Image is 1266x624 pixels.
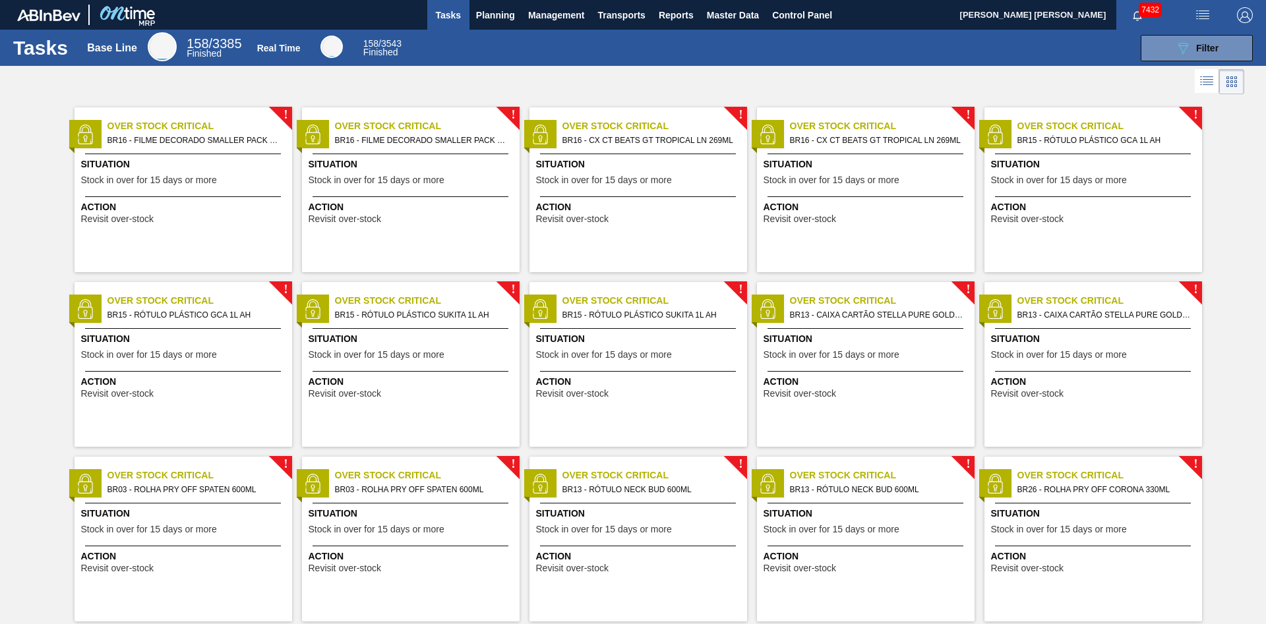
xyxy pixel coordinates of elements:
[81,525,217,534] span: Stock in over for 15 days or more
[187,36,208,51] span: 158
[511,285,515,295] span: !
[1193,285,1197,295] span: !
[303,474,322,494] img: status
[764,175,899,185] span: Stock in over for 15 days or more
[81,175,217,185] span: Stock in over for 15 days or more
[1193,110,1197,120] span: !
[536,389,609,399] span: Revisit over-stock
[764,389,836,399] span: Revisit over-stock
[81,550,289,563] span: Action
[81,563,154,573] span: Revisit over-stock
[991,389,1064,399] span: Revisit over-stock
[363,40,402,57] div: Real Time
[309,507,516,521] span: Situation
[107,294,292,308] span: Over Stock Critical
[1017,119,1202,133] span: Over Stock Critical
[107,133,282,148] span: BR16 - FILME DECORADO SMALLER PACK 269ML
[562,482,737,497] span: BR13 - RÓTULO NECK BUD 600ML
[309,200,516,214] span: Action
[187,36,241,51] span: / 3385
[187,38,241,58] div: Base Line
[562,133,737,148] span: BR16 - CX CT BEATS GT TROPICAL LN 269ML
[1017,482,1191,497] span: BR26 - ROLHA PRY OFF CORONA 330ML
[148,32,177,61] div: Base Line
[81,389,154,399] span: Revisit over-stock
[659,7,694,23] span: Reports
[309,550,516,563] span: Action
[434,7,463,23] span: Tasks
[764,332,971,346] span: Situation
[536,200,744,214] span: Action
[1141,35,1253,61] button: Filter
[257,43,301,53] div: Real Time
[758,474,777,494] img: status
[335,308,509,322] span: BR15 - RÓTULO PLÁSTICO SUKITA 1L AH
[13,40,71,55] h1: Tasks
[598,7,646,23] span: Transports
[335,468,520,482] span: Over Stock Critical
[764,563,836,573] span: Revisit over-stock
[530,125,550,144] img: status
[87,42,137,54] div: Base Line
[758,125,777,144] img: status
[309,350,444,360] span: Stock in over for 15 days or more
[1139,3,1162,17] span: 7432
[966,459,970,469] span: !
[107,308,282,322] span: BR15 - RÓTULO PLÁSTICO GCA 1L AH
[790,133,964,148] span: BR16 - CX CT BEATS GT TROPICAL LN 269ML
[790,468,975,482] span: Over Stock Critical
[738,285,742,295] span: !
[1116,6,1159,24] button: Notifications
[107,482,282,497] span: BR03 - ROLHA PRY OFF SPATEN 600ML
[991,550,1199,563] span: Action
[536,525,672,534] span: Stock in over for 15 days or more
[738,459,742,469] span: !
[536,157,744,171] span: Situation
[17,9,80,21] img: TNhmsLtSVTkK8tSr43FrP2fwEKptu5GPRR3wAAAABJRU5ErkJggg==
[335,294,520,308] span: Over Stock Critical
[1195,69,1219,94] div: List Vision
[284,459,287,469] span: !
[107,119,292,133] span: Over Stock Critical
[562,308,737,322] span: BR15 - RÓTULO PLÁSTICO SUKITA 1L AH
[707,7,759,23] span: Master Data
[991,507,1199,521] span: Situation
[528,7,585,23] span: Management
[991,175,1127,185] span: Stock in over for 15 days or more
[991,157,1199,171] span: Situation
[284,110,287,120] span: !
[985,474,1005,494] img: status
[303,299,322,319] img: status
[991,332,1199,346] span: Situation
[562,294,747,308] span: Over Stock Critical
[966,110,970,120] span: !
[536,563,609,573] span: Revisit over-stock
[1195,7,1211,23] img: userActions
[758,299,777,319] img: status
[476,7,515,23] span: Planning
[81,200,289,214] span: Action
[1017,468,1202,482] span: Over Stock Critical
[75,125,95,144] img: status
[764,157,971,171] span: Situation
[790,308,964,322] span: BR13 - CAIXA CARTÃO STELLA PURE GOLD 269ML
[764,200,971,214] span: Action
[303,125,322,144] img: status
[790,119,975,133] span: Over Stock Critical
[764,350,899,360] span: Stock in over for 15 days or more
[991,525,1127,534] span: Stock in over for 15 days or more
[309,157,516,171] span: Situation
[985,125,1005,144] img: status
[75,474,95,494] img: status
[562,468,747,482] span: Over Stock Critical
[81,332,289,346] span: Situation
[536,175,672,185] span: Stock in over for 15 days or more
[536,507,744,521] span: Situation
[81,157,289,171] span: Situation
[309,214,381,224] span: Revisit over-stock
[991,214,1064,224] span: Revisit over-stock
[536,550,744,563] span: Action
[75,299,95,319] img: status
[985,299,1005,319] img: status
[790,482,964,497] span: BR13 - RÓTULO NECK BUD 600ML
